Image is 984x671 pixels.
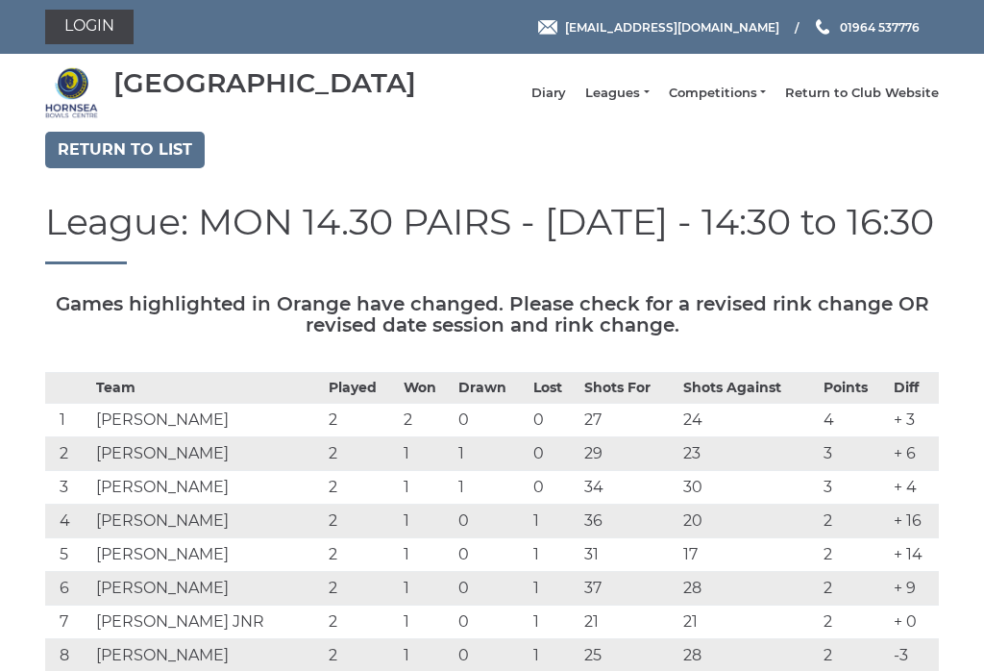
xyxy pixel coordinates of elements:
[889,403,939,436] td: + 3
[678,504,819,537] td: 20
[678,571,819,605] td: 28
[678,403,819,436] td: 24
[579,571,678,605] td: 37
[324,605,399,638] td: 2
[454,504,529,537] td: 0
[399,537,454,571] td: 1
[889,436,939,470] td: + 6
[454,372,529,403] th: Drawn
[45,504,91,537] td: 4
[531,85,566,102] a: Diary
[529,403,578,436] td: 0
[529,504,578,537] td: 1
[678,537,819,571] td: 17
[889,372,939,403] th: Diff
[678,372,819,403] th: Shots Against
[454,436,529,470] td: 1
[579,403,678,436] td: 27
[45,470,91,504] td: 3
[454,403,529,436] td: 0
[324,504,399,537] td: 2
[819,571,889,605] td: 2
[399,470,454,504] td: 1
[91,537,323,571] td: [PERSON_NAME]
[45,66,98,119] img: Hornsea Bowls Centre
[585,85,649,102] a: Leagues
[889,470,939,504] td: + 4
[45,605,91,638] td: 7
[324,537,399,571] td: 2
[678,436,819,470] td: 23
[538,18,779,37] a: Email [EMAIL_ADDRESS][DOMAIN_NAME]
[324,470,399,504] td: 2
[45,571,91,605] td: 6
[579,436,678,470] td: 29
[45,202,939,264] h1: League: MON 14.30 PAIRS - [DATE] - 14:30 to 16:30
[45,293,939,335] h5: Games highlighted in Orange have changed. Please check for a revised rink change OR revised date ...
[819,403,889,436] td: 4
[579,605,678,638] td: 21
[819,605,889,638] td: 2
[45,436,91,470] td: 2
[399,372,454,403] th: Won
[579,504,678,537] td: 36
[529,537,578,571] td: 1
[91,470,323,504] td: [PERSON_NAME]
[399,605,454,638] td: 1
[538,20,557,35] img: Email
[399,436,454,470] td: 1
[819,372,889,403] th: Points
[91,372,323,403] th: Team
[819,537,889,571] td: 2
[45,10,134,44] a: Login
[819,436,889,470] td: 3
[889,571,939,605] td: + 9
[454,537,529,571] td: 0
[399,504,454,537] td: 1
[399,403,454,436] td: 2
[324,571,399,605] td: 2
[579,470,678,504] td: 34
[91,403,323,436] td: [PERSON_NAME]
[819,504,889,537] td: 2
[579,537,678,571] td: 31
[45,537,91,571] td: 5
[678,605,819,638] td: 21
[454,470,529,504] td: 1
[113,68,416,98] div: [GEOGRAPHIC_DATA]
[565,19,779,34] span: [EMAIL_ADDRESS][DOMAIN_NAME]
[816,19,829,35] img: Phone us
[889,605,939,638] td: + 0
[454,605,529,638] td: 0
[785,85,939,102] a: Return to Club Website
[529,571,578,605] td: 1
[813,18,920,37] a: Phone us 01964 537776
[579,372,678,403] th: Shots For
[324,436,399,470] td: 2
[91,605,323,638] td: [PERSON_NAME] JNR
[45,403,91,436] td: 1
[529,372,578,403] th: Lost
[889,504,939,537] td: + 16
[324,372,399,403] th: Played
[91,571,323,605] td: [PERSON_NAME]
[840,19,920,34] span: 01964 537776
[669,85,766,102] a: Competitions
[91,504,323,537] td: [PERSON_NAME]
[529,605,578,638] td: 1
[324,403,399,436] td: 2
[454,571,529,605] td: 0
[399,571,454,605] td: 1
[529,436,578,470] td: 0
[678,470,819,504] td: 30
[889,537,939,571] td: + 14
[819,470,889,504] td: 3
[91,436,323,470] td: [PERSON_NAME]
[529,470,578,504] td: 0
[45,132,205,168] a: Return to list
